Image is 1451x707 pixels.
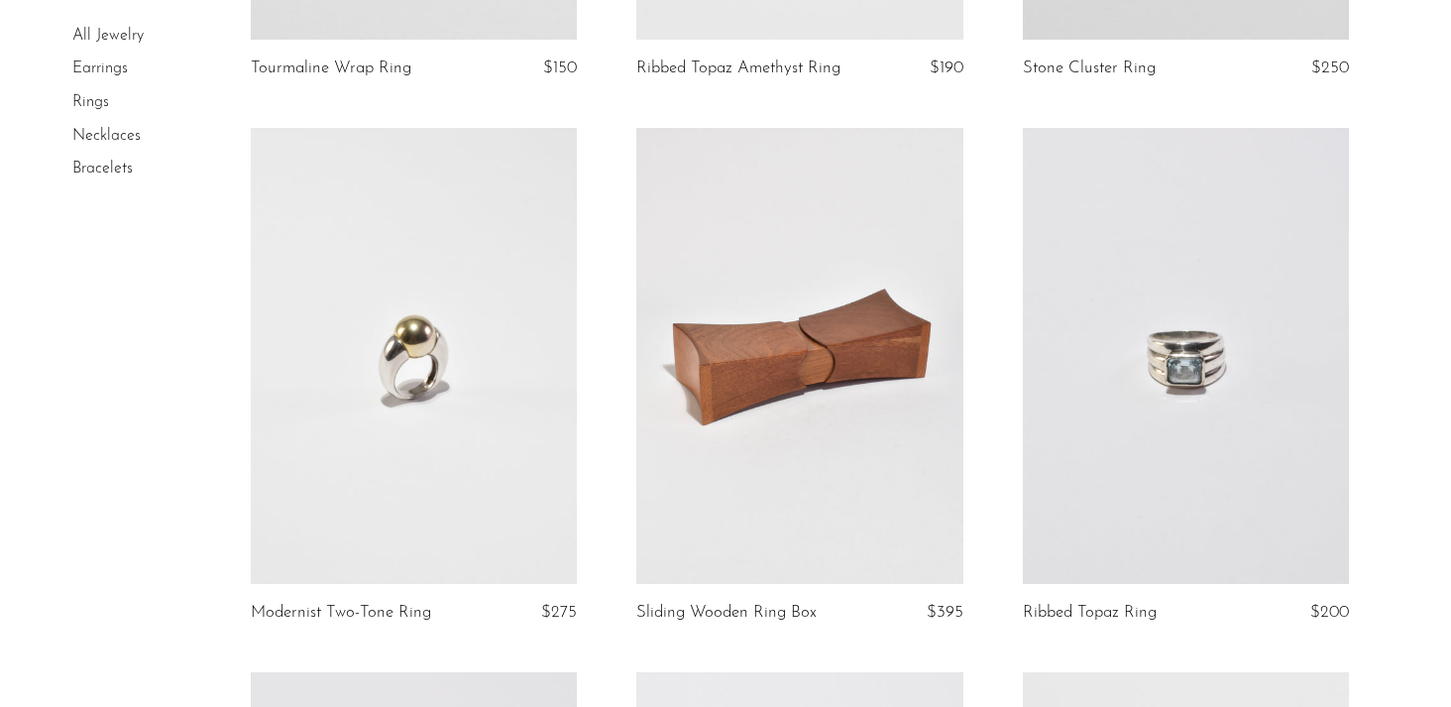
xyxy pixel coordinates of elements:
a: Tourmaline Wrap Ring [251,59,411,77]
a: Rings [72,94,109,110]
a: Necklaces [72,128,141,144]
span: $275 [541,604,577,621]
a: Earrings [72,61,128,77]
a: Modernist Two-Tone Ring [251,604,431,622]
a: Bracelets [72,161,133,177]
span: $200 [1310,604,1349,621]
a: Ribbed Topaz Ring [1023,604,1157,622]
a: Ribbed Topaz Amethyst Ring [636,59,840,77]
a: Stone Cluster Ring [1023,59,1156,77]
span: $190 [930,59,963,76]
span: $150 [543,59,577,76]
span: $250 [1311,59,1349,76]
a: All Jewelry [72,28,144,44]
a: Sliding Wooden Ring Box [636,604,817,622]
span: $395 [927,604,963,621]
